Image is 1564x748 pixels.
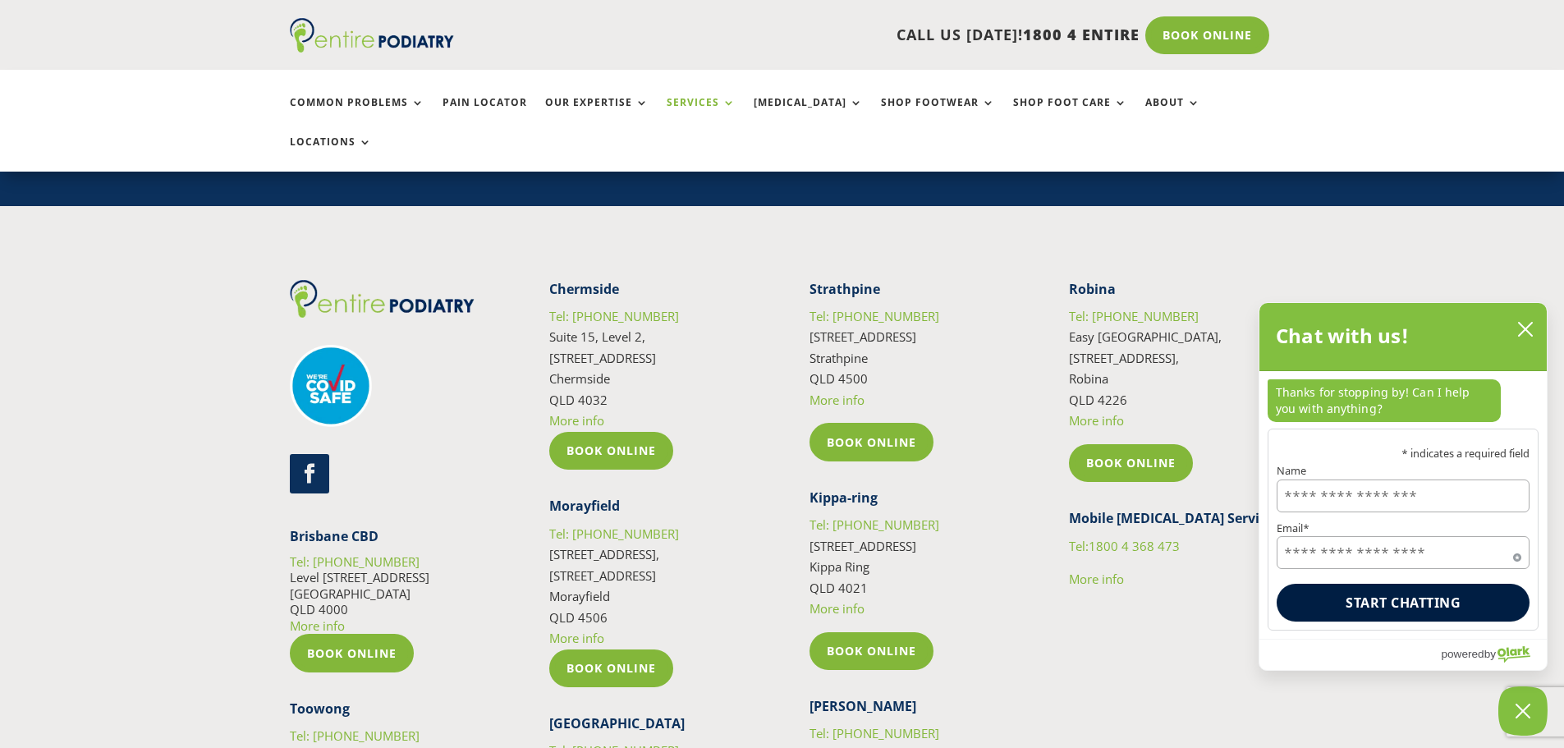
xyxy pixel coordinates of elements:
[549,412,604,429] a: More info
[290,617,345,634] a: More info
[545,97,649,132] a: Our Expertise
[1013,97,1127,132] a: Shop Foot Care
[1441,644,1484,664] span: powered
[290,527,378,545] strong: Brisbane CBD
[549,630,604,646] a: More info
[549,306,755,432] p: Suite 15, Level 2, [STREET_ADDRESS] Chermside QLD 4032
[517,25,1140,46] p: CALL US [DATE]!
[1277,448,1530,459] p: * indicates a required field
[1069,280,1116,298] strong: Robina
[1277,536,1530,569] input: Email
[1069,509,1273,527] strong: Mobile [MEDICAL_DATA] Service
[1498,686,1548,736] button: Close Chatbox
[1513,550,1521,558] span: Required field
[1277,584,1530,622] button: Start chatting
[290,345,372,427] img: covid-safe-logo
[290,280,475,319] img: logo (1)
[1277,466,1530,476] label: Name
[810,392,865,408] a: More info
[1277,480,1530,512] input: Name
[810,600,865,617] a: More info
[810,489,878,507] strong: Kippa-ring
[1441,640,1547,670] a: Powered by Olark
[290,97,424,132] a: Common Problems
[549,525,679,542] a: Tel: [PHONE_NUMBER]
[549,280,619,298] strong: Chermside
[1069,538,1180,554] a: Tel:1800 4 368 473
[290,39,454,56] a: Entire Podiatry
[549,432,673,470] a: Book Online
[290,634,414,672] a: Book Online
[810,516,939,533] a: Tel: [PHONE_NUMBER]
[1089,538,1180,554] span: 1800 4 368 473
[1268,379,1501,422] p: Thanks for stopping by! Can I help you with anything?
[1069,444,1193,482] a: Book Online
[549,714,685,732] strong: [GEOGRAPHIC_DATA]
[667,97,736,132] a: Services
[1277,523,1530,534] label: Email*
[290,554,496,635] p: Level [STREET_ADDRESS] [GEOGRAPHIC_DATA] QLD 4000
[1145,97,1200,132] a: About
[1145,16,1269,54] a: Book Online
[549,524,755,649] p: [STREET_ADDRESS], [STREET_ADDRESS] Morayfield QLD 4506
[1023,25,1140,44] span: 1800 4 ENTIRE
[1276,319,1410,352] h2: Chat with us!
[1069,412,1124,429] a: More info
[810,308,939,324] a: Tel: [PHONE_NUMBER]
[1069,306,1275,444] p: Easy [GEOGRAPHIC_DATA], [STREET_ADDRESS], Robina QLD 4226
[1069,308,1199,324] a: Tel: [PHONE_NUMBER]
[290,18,454,53] img: logo (1)
[881,97,995,132] a: Shop Footwear
[810,280,880,298] strong: Strathpine
[290,136,372,172] a: Locations
[810,725,939,741] a: Tel: [PHONE_NUMBER]
[810,697,916,715] strong: [PERSON_NAME]
[549,649,673,687] a: Book Online
[1069,571,1124,587] a: More info
[810,306,1016,424] p: [STREET_ADDRESS] Strathpine QLD 4500
[549,497,620,515] strong: Morayfield
[810,423,933,461] a: Book Online
[810,515,1016,632] p: [STREET_ADDRESS] Kippa Ring QLD 4021
[1484,644,1496,664] span: by
[1512,317,1539,342] button: close chatbox
[290,700,350,718] strong: Toowong
[754,97,863,132] a: [MEDICAL_DATA]
[549,308,679,324] a: Tel: [PHONE_NUMBER]
[290,553,420,570] a: Tel: [PHONE_NUMBER]
[810,632,933,670] a: Book Online
[1259,371,1547,429] div: chat
[1259,302,1548,671] div: olark chatbox
[443,97,527,132] a: Pain Locator
[290,727,420,744] a: Tel: [PHONE_NUMBER]
[290,454,329,493] a: Follow on Facebook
